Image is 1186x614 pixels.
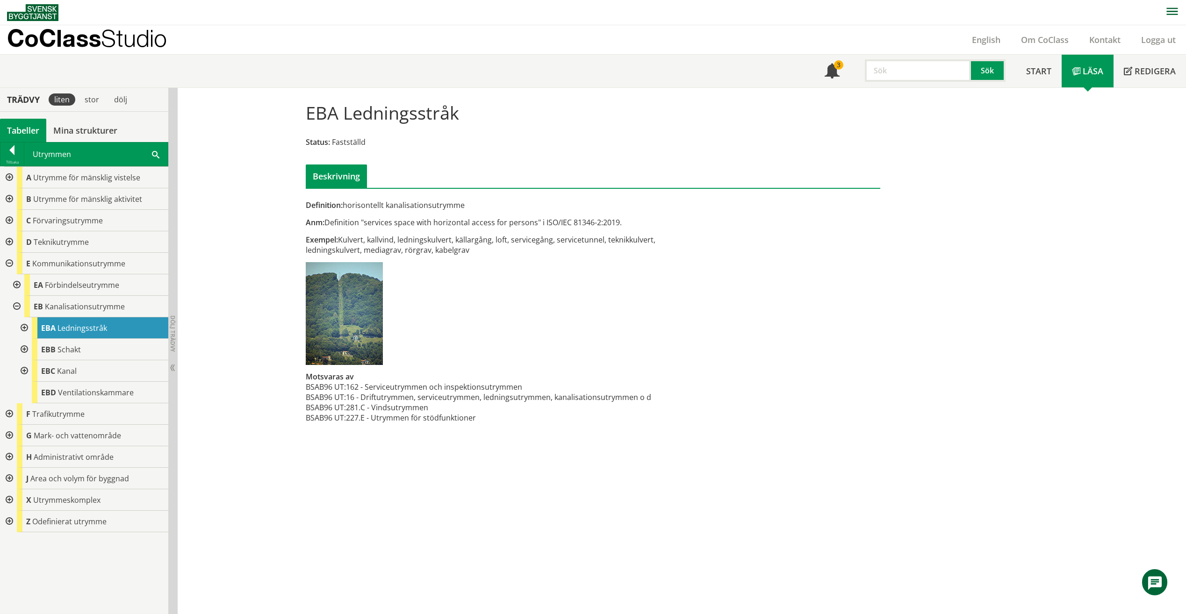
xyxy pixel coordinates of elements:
span: Kanalisationsutrymme [45,301,125,312]
div: Tillbaka [0,158,24,166]
input: Sök [865,59,971,82]
div: Definition "services space with horizontal access for persons" i ISO/IEC 81346-2:2019. [306,217,684,228]
span: EBB [41,344,56,355]
span: Trafikutrymme [32,409,85,419]
span: Kanal [57,366,77,376]
span: Utrymmeskomplex [33,495,101,505]
a: Om CoClass [1011,34,1079,45]
span: Odefinierat utrymme [32,516,107,527]
span: D [26,237,32,247]
span: Status: [306,137,330,147]
span: Z [26,516,30,527]
span: Administrativt område [34,452,114,462]
span: Kommunikationsutrymme [32,258,125,269]
span: C [26,215,31,226]
div: dölj [108,93,133,106]
span: Sök i tabellen [152,149,159,159]
a: Start [1016,55,1062,87]
td: BSAB96 UT: [306,382,346,392]
span: G [26,430,32,441]
span: Dölj trädvy [169,315,177,352]
div: stor [79,93,105,106]
a: Läsa [1062,55,1114,87]
img: Svensk Byggtjänst [7,4,58,21]
td: 227.E - Utrymmen för stödfunktioner [346,413,651,423]
div: horisontellt kanalisationsutrymme [306,200,684,210]
span: J [26,473,29,484]
a: Logga ut [1131,34,1186,45]
td: 281.C - Vindsutrymmen [346,402,651,413]
span: Definition: [306,200,343,210]
span: EA [34,280,43,290]
span: Ventilationskammare [58,387,134,398]
td: 162 - Serviceutrymmen och inspektionsutrymmen [346,382,651,392]
a: 3 [814,55,850,87]
td: BSAB96 UT: [306,413,346,423]
td: BSAB96 UT: [306,392,346,402]
a: Kontakt [1079,34,1131,45]
span: Schakt [58,344,81,355]
div: liten [49,93,75,106]
span: Utrymme för mänsklig aktivitet [33,194,142,204]
span: F [26,409,30,419]
td: 16 - Driftutrymmen, serviceutrymmen, ledningsutrymmen, kanalisationsutrymmen o d [346,392,651,402]
span: EBA [41,323,56,333]
button: Sök [971,59,1006,82]
span: B [26,194,31,204]
span: X [26,495,31,505]
h1: EBA Ledningsstråk [306,102,459,123]
div: Kulvert, kallvind, ledningskulvert, källargång, loft, servicegång, servicetunnel, teknikkulvert, ... [306,235,684,255]
span: H [26,452,32,462]
span: Start [1026,65,1051,77]
span: Förvaringsutrymme [33,215,103,226]
span: Motsvaras av [306,371,354,382]
span: Teknikutrymme [34,237,89,247]
span: Redigera [1135,65,1176,77]
span: Anm: [306,217,324,228]
a: CoClassStudio [7,25,187,54]
img: EBALedningsstrk.jpg [306,262,383,365]
span: Fastställd [332,137,366,147]
a: English [962,34,1011,45]
span: EB [34,301,43,312]
span: Studio [101,24,167,52]
span: Exempel: [306,235,338,245]
span: A [26,172,31,183]
div: Beskrivning [306,164,367,188]
span: Ledningsstråk [58,323,107,333]
span: Notifikationer [825,64,840,79]
span: Mark- och vattenområde [34,430,121,441]
td: BSAB96 UT: [306,402,346,413]
span: EBD [41,387,56,398]
span: Area och volym för byggnad [30,473,129,484]
div: Trädvy [2,94,45,105]
span: Utrymme för mänsklig vistelse [33,172,140,183]
div: 3 [834,60,843,70]
div: Utrymmen [24,143,168,166]
a: Mina strukturer [46,119,124,142]
span: Förbindelseutrymme [45,280,119,290]
a: Redigera [1114,55,1186,87]
p: CoClass [7,33,167,43]
span: EBC [41,366,55,376]
span: E [26,258,30,269]
span: Läsa [1083,65,1103,77]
